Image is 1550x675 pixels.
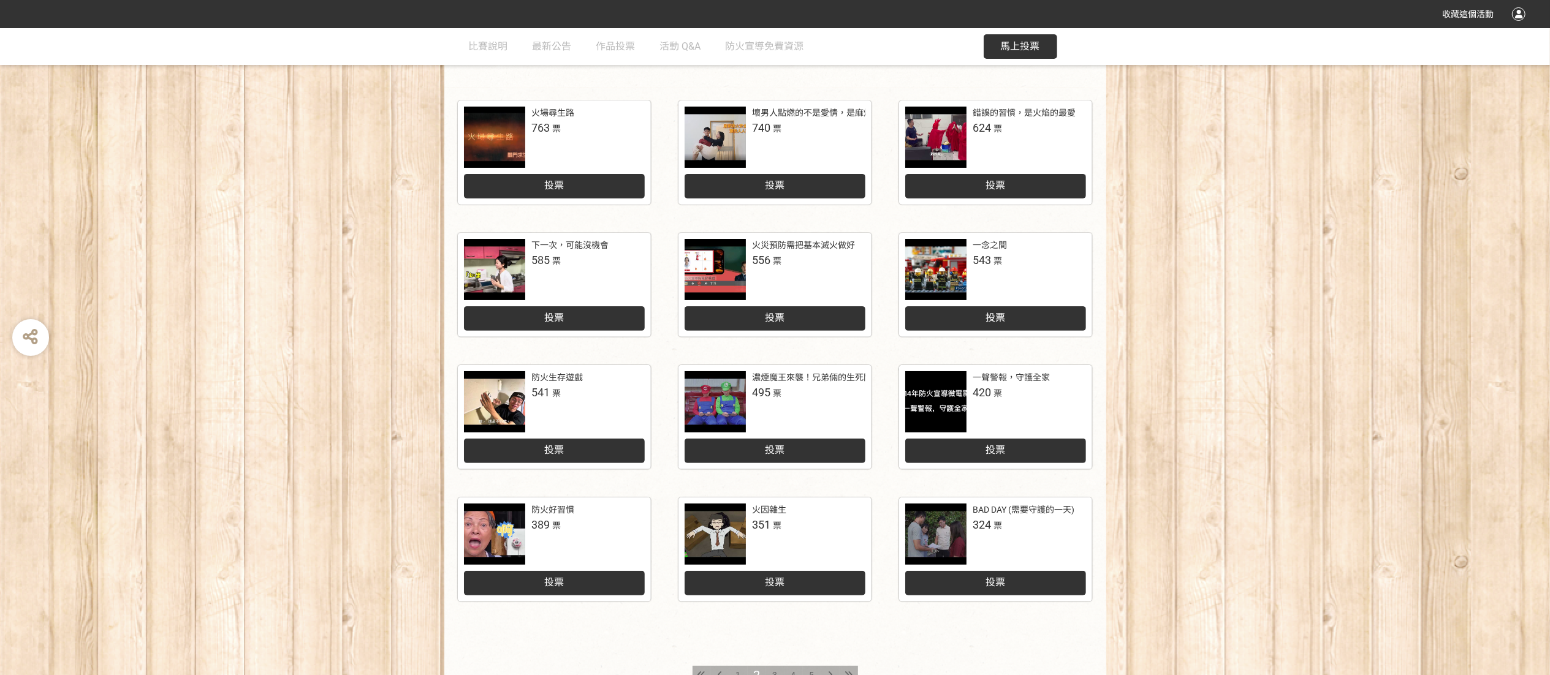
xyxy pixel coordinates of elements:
[752,503,786,516] div: 火因雜生
[726,40,804,52] span: 防火宣導免費資源
[973,239,1007,252] div: 一念之間
[973,121,991,134] span: 624
[986,444,1005,456] span: 投票
[544,179,564,191] span: 投票
[678,233,872,337] a: 火災預防需把基本滅火做好556票投票
[993,124,1002,134] span: 票
[458,497,651,601] a: 防火好習慣389票投票
[544,576,564,588] span: 投票
[986,312,1005,323] span: 投票
[984,34,1057,59] button: 馬上投票
[973,386,991,399] span: 420
[752,107,872,119] div: 壞男人點燃的不是愛情，是麻煩
[678,100,872,205] a: 壞男人點燃的不是愛情，是麻煩740票投票
[544,312,564,323] span: 投票
[533,40,572,52] span: 最新公告
[660,40,701,52] span: 活動 Q&A
[773,388,781,398] span: 票
[531,371,583,384] div: 防火生存遊戲
[973,518,991,531] span: 324
[531,386,550,399] span: 541
[552,124,561,134] span: 票
[469,28,508,65] a: 比賽說明
[531,254,550,266] span: 585
[678,365,872,469] a: 濃煙魔王來襲！兄弟倆的生死關門495票投票
[973,371,1050,384] div: 一聲警報，守護全家
[765,576,784,588] span: 投票
[765,312,784,323] span: 投票
[752,254,770,266] span: 556
[552,256,561,266] span: 票
[993,521,1002,530] span: 票
[899,233,1092,337] a: 一念之間543票投票
[531,239,609,252] div: 下一次，可能沒機會
[986,576,1005,588] span: 投票
[1442,9,1494,19] span: 收藏這個活動
[773,256,781,266] span: 票
[973,503,1074,516] div: BAD DAY (需要守護的一天)
[899,365,1092,469] a: 一聲警報，守護全家420票投票
[458,233,651,337] a: 下一次，可能沒機會585票投票
[552,521,561,530] span: 票
[986,179,1005,191] span: 投票
[752,386,770,399] span: 495
[726,28,804,65] a: 防火宣導免費資源
[531,503,574,516] div: 防火好習慣
[531,518,550,531] span: 389
[899,100,1092,205] a: 錯誤的習慣，是火焰的最愛624票投票
[993,388,1002,398] span: 票
[458,100,651,205] a: 火場尋生路763票投票
[552,388,561,398] span: 票
[531,107,574,119] div: 火場尋生路
[765,444,784,456] span: 投票
[458,365,651,469] a: 防火生存遊戲541票投票
[773,521,781,530] span: 票
[1001,40,1040,52] span: 馬上投票
[596,40,636,52] span: 作品投票
[544,444,564,456] span: 投票
[752,518,770,531] span: 351
[899,497,1092,601] a: BAD DAY (需要守護的一天)324票投票
[773,124,781,134] span: 票
[993,256,1002,266] span: 票
[765,179,784,191] span: 投票
[531,121,550,134] span: 763
[660,28,701,65] a: 活動 Q&A
[752,371,881,384] div: 濃煙魔王來襲！兄弟倆的生死關門
[752,121,770,134] span: 740
[973,254,991,266] span: 543
[469,40,508,52] span: 比賽說明
[533,28,572,65] a: 最新公告
[973,107,1076,119] div: 錯誤的習慣，是火焰的最愛
[678,497,872,601] a: 火因雜生351票投票
[752,239,855,252] div: 火災預防需把基本滅火做好
[596,28,636,65] a: 作品投票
